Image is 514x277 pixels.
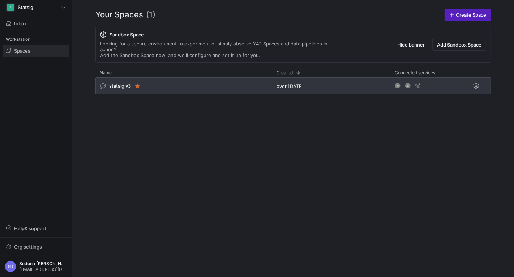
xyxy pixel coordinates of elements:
span: Your Spaces [95,9,143,21]
span: Create Space [456,12,486,18]
div: Press SPACE to select this row. [95,77,491,97]
span: Hide banner [397,42,425,48]
span: Connected services [395,70,435,75]
span: Statsig [18,4,33,10]
span: Help & support [14,225,46,231]
span: Sedona [PERSON_NAME] [19,261,67,266]
span: (1) [146,9,155,21]
span: Org settings [14,244,42,250]
span: Add Sandbox Space [437,42,481,48]
span: Name [100,70,112,75]
span: Created [277,70,293,75]
a: Create Space [445,9,491,21]
span: Sandbox Space [110,32,144,38]
div: Workstation [3,34,69,45]
button: Org settings [3,241,69,253]
span: over [DATE] [277,83,304,89]
span: statsig v3 [109,83,131,89]
button: Help& support [3,222,69,234]
span: Inbox [14,21,27,26]
button: Inbox [3,17,69,30]
div: SD [5,261,16,272]
span: Spaces [14,48,30,54]
div: S [7,4,14,11]
span: [EMAIL_ADDRESS][DOMAIN_NAME] [19,267,67,272]
button: Hide banner [393,39,429,51]
button: Add Sandbox Space [432,39,486,51]
a: Spaces [3,45,69,57]
div: Looking for a secure environment to experiment or simply observe Y42 Spaces and data pipelines in... [100,41,342,58]
button: SDSedona [PERSON_NAME][EMAIL_ADDRESS][DOMAIN_NAME] [3,259,69,274]
a: Org settings [3,245,69,250]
